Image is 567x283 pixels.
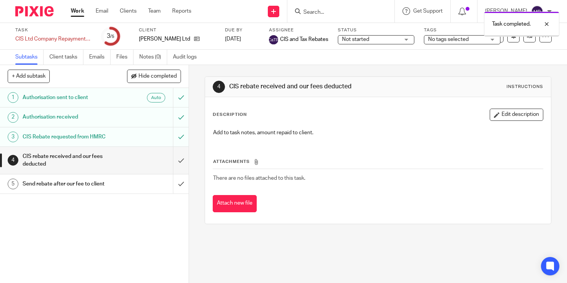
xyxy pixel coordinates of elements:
div: 4 [8,155,18,166]
a: Team [148,7,161,15]
button: Edit description [490,109,543,121]
span: [DATE] [225,36,241,42]
label: Due by [225,27,259,33]
h1: Send rebate after our fee to client [23,178,118,190]
span: Hide completed [138,73,177,80]
p: Description [213,112,247,118]
div: 5 [8,179,18,189]
label: Task [15,27,92,33]
div: 3 [107,32,114,41]
p: [PERSON_NAME] Ltd [139,35,190,43]
button: + Add subtask [8,70,50,83]
a: Files [116,50,134,65]
img: svg%3E [531,5,543,18]
span: No tags selected [428,37,469,42]
div: 1 [8,92,18,103]
a: Subtasks [15,50,44,65]
a: Emails [89,50,111,65]
div: 2 [8,112,18,123]
p: Task completed. [492,20,531,28]
a: Notes (0) [139,50,167,65]
h1: CIS Rebate requested from HMRC [23,131,118,143]
img: svg%3E [269,35,278,44]
span: Not started [342,37,369,42]
a: Client tasks [49,50,83,65]
h1: Authorisation sent to client [23,92,118,103]
img: Pixie [15,6,54,16]
div: 3 [8,132,18,142]
h1: CIS rebate received and our fees deducted [23,151,118,170]
button: Hide completed [127,70,181,83]
label: Assignee [269,27,328,33]
div: Instructions [507,84,543,90]
a: Clients [120,7,137,15]
small: /5 [110,34,114,39]
a: Email [96,7,108,15]
a: Work [71,7,84,15]
h1: Authorisation received [23,111,118,123]
label: Client [139,27,215,33]
span: Attachments [213,159,250,164]
button: Attach new file [213,195,257,212]
a: Audit logs [173,50,202,65]
div: CIS Ltd Company Repayments 25 [15,35,92,43]
a: Reports [172,7,191,15]
span: CIS and Tax Rebates [280,36,328,43]
div: Auto [147,93,165,102]
p: Add to task notes, amount repaid to client. [213,129,543,137]
span: There are no files attached to this task. [213,176,305,181]
h1: CIS rebate received and our fees deducted [229,83,394,91]
div: 4 [213,81,225,93]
